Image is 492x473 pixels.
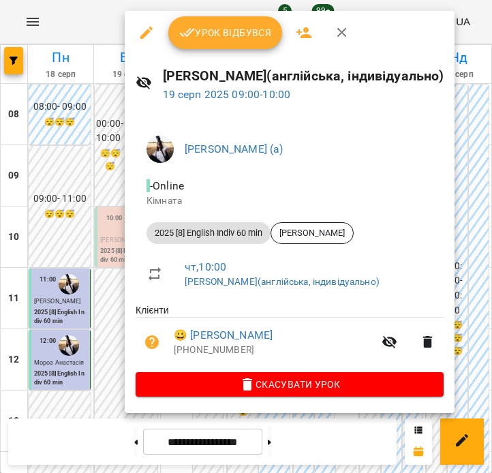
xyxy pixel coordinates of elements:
[147,194,433,208] p: Кімната
[136,372,444,397] button: Скасувати Урок
[174,344,373,357] p: [PHONE_NUMBER]
[271,222,354,244] div: [PERSON_NAME]
[271,227,353,239] span: [PERSON_NAME]
[136,303,444,371] ul: Клієнти
[147,179,187,192] span: - Online
[163,65,444,87] h6: [PERSON_NAME](англійська, індивідуально)
[174,327,273,344] a: 😀 [PERSON_NAME]
[163,88,291,101] a: 19 серп 2025 09:00-10:00
[147,376,433,393] span: Скасувати Урок
[185,142,283,155] a: [PERSON_NAME] (а)
[136,326,168,358] button: Візит ще не сплачено. Додати оплату?
[147,227,271,239] span: 2025 [8] English Indiv 60 min
[185,260,226,273] a: чт , 10:00
[168,16,283,49] button: Урок відбувся
[147,136,174,163] img: 947f4ccfa426267cd88e7c9c9125d1cd.jfif
[179,25,272,41] span: Урок відбувся
[185,276,380,287] a: [PERSON_NAME](англійська, індивідуально)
